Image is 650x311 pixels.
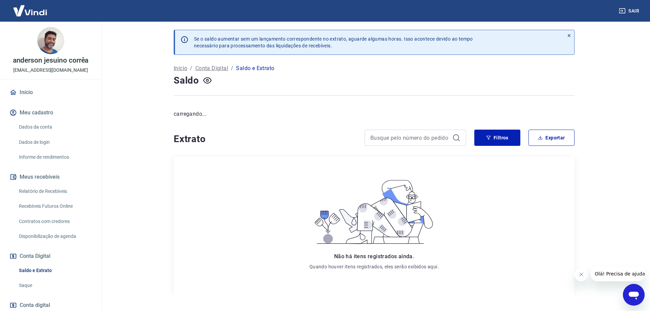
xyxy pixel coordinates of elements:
a: Conta Digital [195,64,228,72]
p: Se o saldo aumentar sem um lançamento correspondente no extrato, aguarde algumas horas. Isso acon... [194,36,473,49]
p: / [190,64,192,72]
button: Conta Digital [8,249,93,264]
a: Disponibilização de agenda [16,229,93,243]
iframe: Fechar mensagem [575,268,588,281]
a: Contratos com credores [16,215,93,228]
iframe: Botão para abrir a janela de mensagens [623,284,645,306]
a: Informe de rendimentos [16,150,93,164]
p: Saldo e Extrato [236,64,274,72]
button: Filtros [474,130,520,146]
h4: Extrato [174,132,356,146]
img: Vindi [8,0,52,21]
p: carregando... [174,110,575,118]
p: [EMAIL_ADDRESS][DOMAIN_NAME] [13,67,88,74]
a: Recebíveis Futuros Online [16,199,93,213]
button: Sair [617,5,642,17]
p: / [231,64,233,72]
p: Quando houver itens registrados, eles serão exibidos aqui. [309,263,439,270]
a: Início [174,64,187,72]
h4: Saldo [174,74,199,87]
a: Relatório de Recebíveis [16,184,93,198]
a: Saldo e Extrato [16,264,93,277]
button: Meus recebíveis [8,170,93,184]
a: Saque [16,279,93,292]
span: Olá! Precisa de ajuda? [4,5,57,10]
a: Dados da conta [16,120,93,134]
button: Exportar [528,130,575,146]
input: Busque pelo número do pedido [370,133,450,143]
p: anderson jesuino corrêa [13,57,89,64]
button: Meu cadastro [8,105,93,120]
iframe: Mensagem da empresa [591,266,645,281]
a: Dados de login [16,135,93,149]
a: Início [8,85,93,100]
span: Não há itens registrados ainda. [334,253,414,260]
img: 17d82927-388b-43ca-b3dd-b136bf93289d.jpeg [37,27,64,54]
span: Conta digital [20,301,50,310]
